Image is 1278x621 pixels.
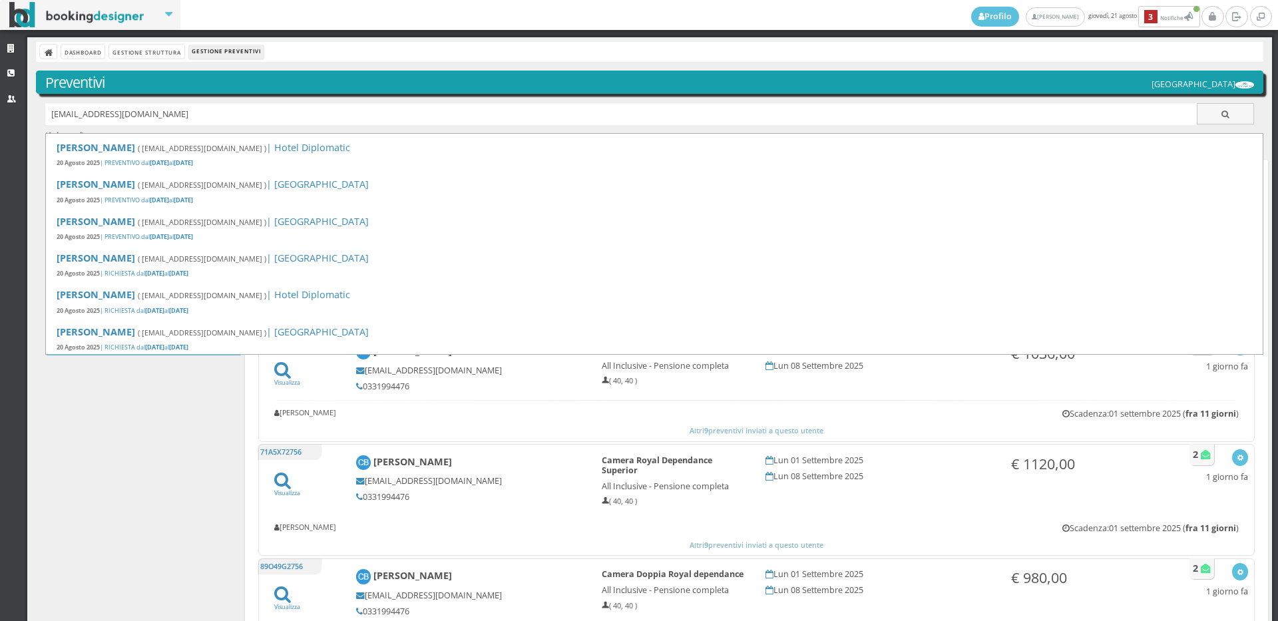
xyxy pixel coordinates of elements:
[57,178,1252,190] h4: | [GEOGRAPHIC_DATA]
[57,288,135,301] b: [PERSON_NAME]
[1152,79,1254,89] h5: [GEOGRAPHIC_DATA]
[765,361,993,371] h5: Lun 08 Settembre 2025
[169,269,188,278] b: [DATE]
[1144,10,1158,24] b: 3
[57,159,1252,168] div: | PREVENTIVO dal al
[274,523,336,532] h6: [PERSON_NAME]
[47,130,82,140] b: 4 risultati
[602,377,747,385] h6: ( 40, 40 )
[602,455,712,476] b: Camera Royal Dependance Superior
[356,476,584,486] h5: [EMAIL_ADDRESS][DOMAIN_NAME]
[258,444,321,460] h5: 71A5X72756
[1206,586,1248,596] h5: 1 giorno fa
[274,480,300,497] a: Visualizza
[258,558,321,574] h5: 89O49G2756
[150,158,169,167] b: [DATE]
[57,252,135,264] b: [PERSON_NAME]
[57,343,1252,352] div: | RICHIESTA dal al
[145,343,164,351] b: [DATE]
[765,569,993,579] h5: Lun 01 Settembre 2025
[356,590,584,600] h5: [EMAIL_ADDRESS][DOMAIN_NAME]
[169,306,188,315] b: [DATE]
[274,594,300,611] a: Visualizza
[602,361,747,371] h5: All Inclusive - Pensione completa
[150,232,169,241] b: [DATE]
[1185,408,1236,419] b: fra 11 giorni
[1109,522,1239,534] span: 01 settembre 2025 ( )
[61,45,105,59] a: Dashboard
[765,471,993,481] h5: Lun 08 Settembre 2025
[57,326,1252,337] h4: | [GEOGRAPHIC_DATA]
[109,45,184,59] a: Gestione Struttura
[1185,522,1236,534] b: fra 11 giorni
[704,425,708,435] b: 9
[57,306,100,315] b: 20 Agosto 2025
[765,585,993,595] h5: Lun 08 Settembre 2025
[57,307,1252,315] div: | RICHIESTA dal al
[138,254,266,264] small: ( [EMAIL_ADDRESS][DOMAIN_NAME] )
[57,343,100,351] b: 20 Agosto 2025
[138,180,266,190] small: ( [EMAIL_ADDRESS][DOMAIN_NAME] )
[1026,7,1085,27] a: [PERSON_NAME]
[189,45,264,59] li: Gestione Preventivi
[356,492,584,502] h5: 0331994476
[145,269,164,278] b: [DATE]
[1062,409,1239,419] h5: Scadenza:
[57,196,1252,205] div: | PREVENTIVO dal al
[274,369,300,387] a: Visualizza
[174,196,193,204] b: [DATE]
[373,345,452,357] b: [PERSON_NAME]
[1011,569,1157,586] h3: € 980,00
[1206,472,1248,482] h5: 1 giorno fa
[356,455,371,471] img: Carlo Bollini
[602,585,747,595] h5: All Inclusive - Pensione completa
[356,381,584,391] h5: 0331994476
[356,365,584,375] h5: [EMAIL_ADDRESS][DOMAIN_NAME]
[45,103,1197,125] input: Ricerca cliente - (inserisci il codice, il nome, il cognome, il numero di telefono o la mail)
[57,252,1252,264] h4: | [GEOGRAPHIC_DATA]
[373,569,452,582] b: [PERSON_NAME]
[57,269,100,278] b: 20 Agosto 2025
[265,539,1248,551] button: Altri9preventivi inviati a questo utente
[971,7,1019,27] a: Profilo
[57,215,135,228] b: [PERSON_NAME]
[57,325,135,338] b: [PERSON_NAME]
[138,327,266,337] small: ( [EMAIL_ADDRESS][DOMAIN_NAME] )
[602,497,747,506] h6: ( 40, 40 )
[1109,408,1239,419] span: 01 settembre 2025 ( )
[373,455,452,468] b: [PERSON_NAME]
[602,568,744,580] b: Camera Doppia Royal dependance
[57,141,135,154] b: [PERSON_NAME]
[45,74,1255,91] h3: Preventivi
[57,289,1252,300] h4: | Hotel Diplomatic
[265,425,1248,437] button: Altri9preventivi inviati a questo utente
[138,143,266,153] small: ( [EMAIL_ADDRESS][DOMAIN_NAME] )
[169,343,188,351] b: [DATE]
[971,6,1201,27] span: giovedì, 21 agosto
[602,481,747,491] h5: All Inclusive - Pensione completa
[1138,6,1200,27] button: 3Notifiche
[57,142,1252,153] h4: | Hotel Diplomatic
[138,290,266,300] small: ( [EMAIL_ADDRESS][DOMAIN_NAME] )
[174,158,193,167] b: [DATE]
[1062,523,1239,533] h5: Scadenza:
[57,178,135,190] b: [PERSON_NAME]
[1011,345,1157,362] h3: € 1036,00
[356,569,371,584] img: Carlo Bollini
[57,270,1252,278] div: | RICHIESTA dal al
[1193,448,1198,461] b: 2
[356,606,584,616] h5: 0331994476
[602,602,747,610] h6: ( 40, 40 )
[138,217,266,227] small: ( [EMAIL_ADDRESS][DOMAIN_NAME] )
[1235,81,1254,89] img: ea773b7e7d3611ed9c9d0608f5526cb6.png
[174,232,193,241] b: [DATE]
[1011,455,1157,473] h3: € 1120,00
[45,131,1255,140] h6: ( )
[274,409,336,417] h6: [PERSON_NAME]
[57,216,1252,227] h4: | [GEOGRAPHIC_DATA]
[1193,562,1198,574] b: 2
[57,233,1252,242] div: | PREVENTIVO dal al
[150,196,169,204] b: [DATE]
[704,540,708,550] b: 9
[57,196,100,204] b: 20 Agosto 2025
